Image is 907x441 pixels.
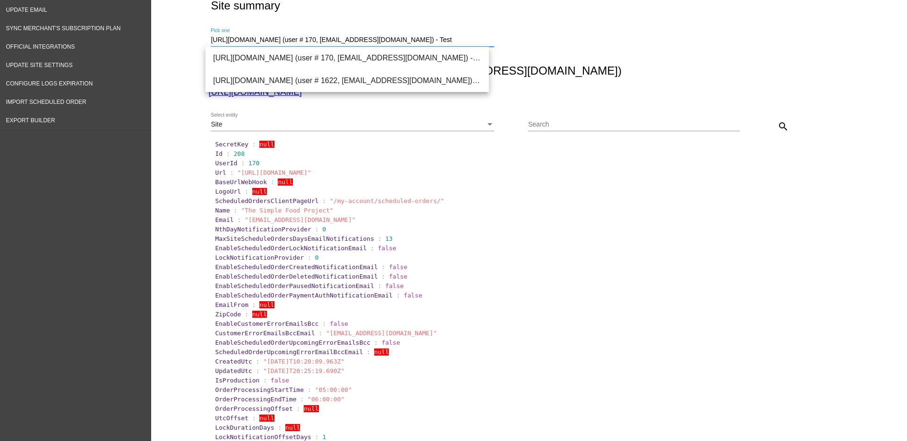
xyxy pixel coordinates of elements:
span: false [389,273,407,280]
span: null [374,348,389,356]
span: : [378,282,382,289]
span: : [245,188,248,195]
span: : [256,358,260,365]
span: Email [215,216,233,223]
span: EnableScheduledOrderPausedNotificationEmail [215,282,374,289]
span: : [396,292,400,299]
span: LockNotificationProvider [215,254,304,261]
mat-select: Select entity [211,121,494,128]
span: : [367,348,370,356]
span: false [404,292,422,299]
span: UtcOffset [215,415,248,422]
span: "[EMAIL_ADDRESS][DOMAIN_NAME]" [326,330,437,337]
span: "The Simple Food Project" [241,207,334,214]
span: : [245,311,248,318]
span: SecretKey [215,141,248,148]
span: : [230,169,234,176]
span: "/my-account/scheduled-orders/" [330,197,445,204]
span: false [330,320,348,327]
span: Configure logs expiration [6,80,93,87]
span: "05:00:00" [315,386,352,393]
span: : [241,160,245,167]
span: : [226,150,230,157]
span: : [263,377,267,384]
span: OrderProcessingEndTime [215,396,296,403]
span: 170 [248,160,259,167]
span: null [304,405,318,412]
span: : [322,320,326,327]
span: : [382,273,385,280]
span: : [319,330,323,337]
span: null [252,311,267,318]
span: LockDurationDays [215,424,274,431]
span: null [259,415,274,422]
span: MaxSiteScheduleOrdersDaysEmailNotifications [215,235,374,242]
input: Number [211,36,494,44]
span: : [308,386,311,393]
span: ZipCode [215,311,241,318]
span: null [259,301,274,308]
span: ScheduledOrdersClientPageUrl [215,197,318,204]
span: Url [215,169,226,176]
span: LockNotificationOffsetDays [215,433,311,441]
span: Update Site Settings [6,62,73,68]
span: ScheduledOrderUpcomingErrorEmailBccEmail [215,348,363,356]
span: EnableScheduledOrderUpcomingErrorEmailsBcc [215,339,370,346]
span: CustomerErrorEmailsBccEmail [215,330,315,337]
span: : [252,141,256,148]
span: Site [211,120,222,128]
span: "06:00:00" [308,396,344,403]
span: : [378,235,382,242]
span: false [378,245,396,252]
span: : [237,216,241,223]
span: [URL][DOMAIN_NAME] (user # 170, [EMAIL_ADDRESS][DOMAIN_NAME]) - Test [213,47,481,69]
span: EnableScheduledOrderLockNotificationEmail [215,245,367,252]
span: [URL][DOMAIN_NAME] (user # 1622, [EMAIL_ADDRESS][DOMAIN_NAME]) - Test [213,69,481,92]
span: false [271,377,289,384]
span: Id [215,150,222,157]
span: Official Integrations [6,43,75,50]
span: : [374,339,378,346]
mat-icon: search [778,121,789,132]
span: : [300,396,304,403]
span: EnableScheduledOrderCreatedNotificationEmail [215,263,377,271]
span: : [256,367,260,374]
span: : [278,424,282,431]
span: EnableCustomerErrorEmailsBcc [215,320,318,327]
span: : [271,178,274,186]
span: : [252,301,256,308]
span: : [297,405,300,412]
span: CreatedUtc [215,358,252,365]
span: 13 [385,235,393,242]
span: false [382,339,400,346]
span: : [315,433,319,441]
span: : [252,415,256,422]
span: EnableScheduledOrderDeletedNotificationEmail [215,273,377,280]
span: : [234,207,238,214]
h2: Site: The Simple Food Project (user # 170, [EMAIL_ADDRESS][DOMAIN_NAME]) [208,64,846,77]
span: OrderProcessingOffset [215,405,292,412]
span: BaseUrlWebHook [215,178,267,186]
input: Search [528,121,740,128]
span: EmailFrom [215,301,248,308]
span: EnableScheduledOrderPaymentAuthNotificationEmail [215,292,393,299]
span: null [285,424,300,431]
span: NthDayNotificationProvider [215,226,311,233]
span: : [382,263,385,271]
span: Name [215,207,230,214]
span: : [322,197,326,204]
span: Sync Merchant's Subscription Plan [6,25,121,32]
span: null [252,188,267,195]
span: "[URL][DOMAIN_NAME]" [237,169,311,176]
span: Export Builder [6,117,55,124]
span: null [259,141,274,148]
span: : [315,226,319,233]
span: 208 [234,150,245,157]
span: false [385,282,403,289]
span: OrderProcessingStartTime [215,386,304,393]
span: 1 [322,433,326,441]
span: UpdatedUtc [215,367,252,374]
span: UserId [215,160,237,167]
span: "[DATE]T10:20:09.963Z" [263,358,344,365]
span: false [389,263,407,271]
